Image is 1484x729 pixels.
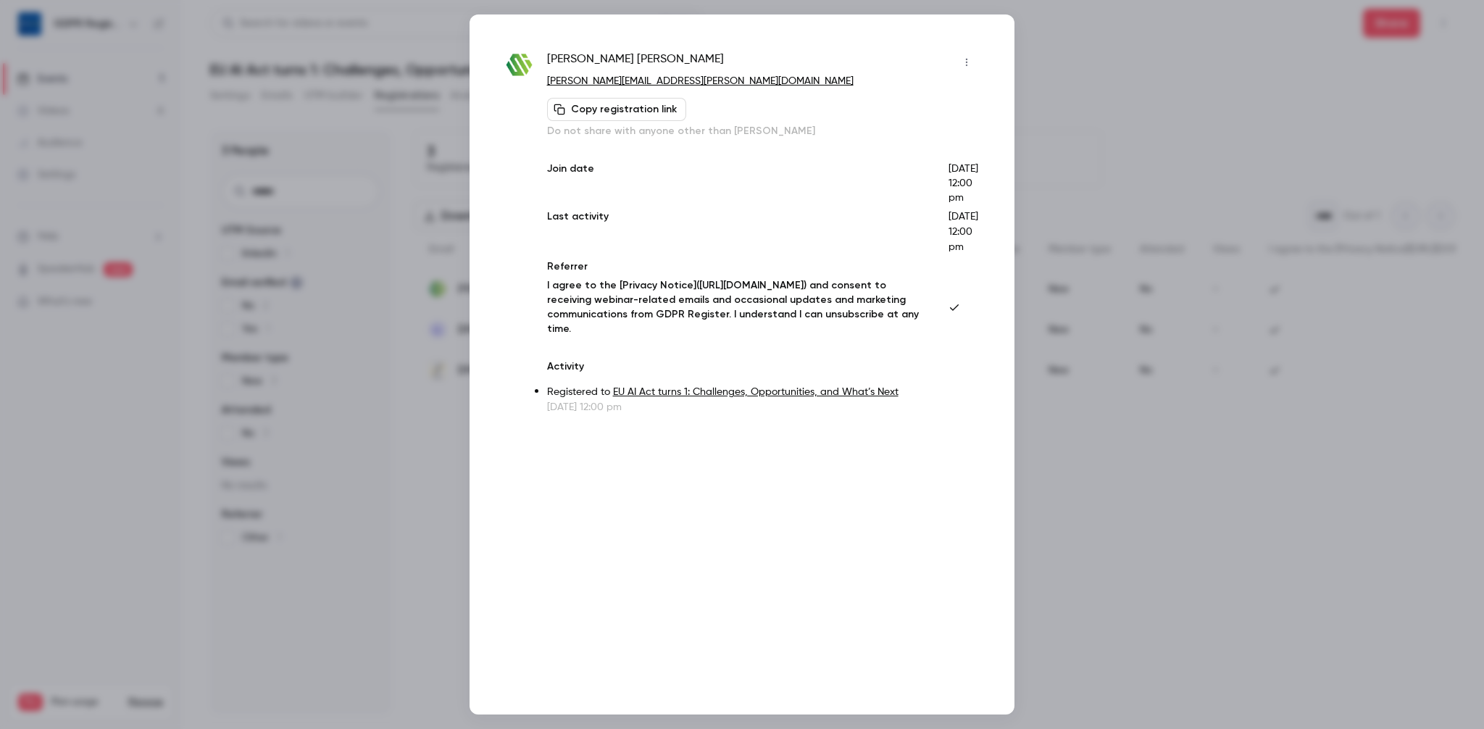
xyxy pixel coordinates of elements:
[547,385,978,400] p: Registered to
[547,400,978,415] p: [DATE] 12:00 pm
[547,51,724,74] span: [PERSON_NAME] [PERSON_NAME]
[547,124,978,138] p: Do not share with anyone other than [PERSON_NAME]
[547,209,925,255] p: Last activity
[949,212,978,252] span: [DATE] 12:00 pm
[547,162,925,205] p: Join date
[613,387,899,397] a: EU AI Act turns 1: Challenges, Opportunities, and What’s Next
[547,76,854,86] a: [PERSON_NAME][EMAIL_ADDRESS][PERSON_NAME][DOMAIN_NAME]
[547,278,925,336] p: I agree to the [Privacy Notice]([URL][DOMAIN_NAME]) and consent to receiving webinar-related emai...
[547,359,978,374] p: Activity
[547,98,686,121] button: Copy registration link
[949,162,978,205] p: [DATE] 12:00 pm
[506,52,533,79] img: seamless.insure
[547,259,925,274] p: Referrer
